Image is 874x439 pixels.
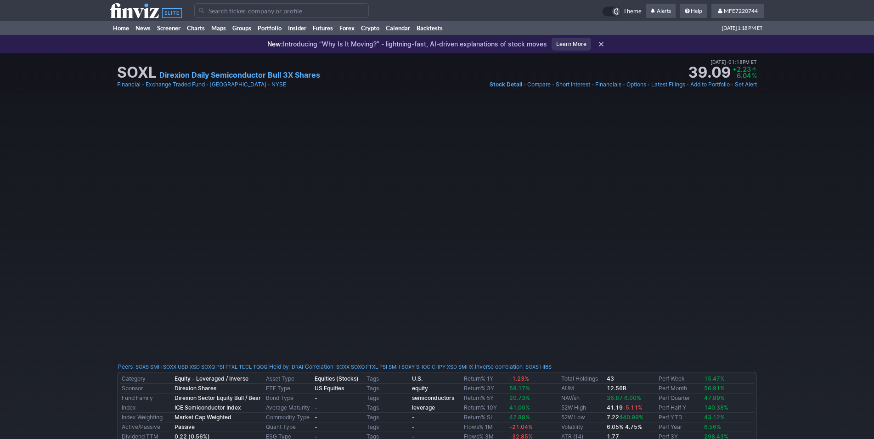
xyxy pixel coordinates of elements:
div: | : [267,362,303,371]
td: Category [120,374,173,384]
a: Stock Detail [490,80,522,89]
small: 6.05% 4.75% [607,423,642,430]
span: New: [267,40,283,48]
td: Return% SI [462,413,507,422]
b: U.S. [412,375,423,382]
a: Groups [229,21,254,35]
td: Active/Passive [120,422,173,432]
span: • [206,80,209,89]
a: SMH [150,362,162,371]
td: Index Weighting [120,413,173,422]
a: SOXQ [351,362,365,371]
td: Tags [365,393,410,403]
a: Latest Filings [651,80,685,89]
a: HIBS [540,362,552,371]
a: SHOC [416,362,430,371]
td: Tags [365,422,410,432]
td: Tags [365,403,410,413]
a: Insider [285,21,310,35]
a: leverage [412,404,435,411]
div: : [118,362,267,371]
span: 56.91% [704,385,725,392]
b: semiconductors [412,394,454,401]
b: Equity - Leveraged / Inverse [175,375,248,382]
span: [DATE] 1:18 PM ET [722,21,762,35]
a: Held by [269,363,289,370]
span: -1.23% [509,375,529,382]
a: Options [626,80,646,89]
td: NAV/sh [559,393,605,403]
a: News [132,21,154,35]
span: +2.23 [733,65,751,73]
span: 140.38% [704,404,728,411]
a: equity [412,385,428,392]
div: | : [303,362,473,371]
a: SMH [389,362,400,371]
a: Compare [527,80,551,89]
td: Quant Type [264,422,313,432]
a: Forex [336,21,358,35]
a: NYSE [271,80,286,89]
td: 52W High [559,403,605,413]
span: 58.17% [509,385,530,392]
a: Correlation [305,363,333,370]
a: Theme [602,6,642,17]
td: Sponsor [120,384,173,393]
b: Market Cap Weighted [175,414,231,421]
span: • [726,58,728,66]
span: Stock Detail [490,81,522,88]
a: XSD [190,362,200,371]
td: Volatility [559,422,605,432]
a: Short Interest [556,80,590,89]
td: Return% 1Y [462,374,507,384]
td: Commodity Type [264,413,313,422]
a: Exchange Traded Fund [146,80,205,89]
strong: 39.09 [688,65,731,80]
a: SMHX [458,362,473,371]
a: Maps [208,21,229,35]
td: 52W Low [559,413,605,422]
a: Backtests [413,21,446,35]
b: 41.19 [607,404,643,411]
span: [DATE] 01:18PM ET [710,58,757,66]
span: 36.87 [607,394,623,401]
span: 42.88% [509,414,530,421]
a: CHPY [432,362,445,371]
span: -5.11% [623,404,643,411]
a: SOXS [525,362,539,371]
b: - [315,394,317,401]
a: SOXS [135,362,149,371]
a: TECL [239,362,252,371]
b: 43 [607,375,614,382]
a: Learn More [552,38,591,51]
a: SOXX [336,362,350,371]
b: - [315,404,317,411]
td: Return% 5Y [462,393,507,403]
span: 15.47% [704,375,725,382]
span: 20.73% [509,394,530,401]
a: Peers [118,363,133,370]
div: | : [473,362,552,371]
span: MFE7220744 [724,7,758,14]
td: AUM [559,384,605,393]
a: FTXL [226,362,237,371]
a: SOXQ [201,362,215,371]
a: Help [680,4,707,18]
span: • [731,80,734,89]
span: 440.99% [619,414,643,421]
b: ICE Semiconductor Index [175,404,241,411]
a: XSD [447,362,457,371]
td: Return% 10Y [462,403,507,413]
span: 41.00% [509,404,530,411]
td: ETF Type [264,384,313,393]
input: Search [194,3,369,18]
a: Inverse correlation [475,363,523,370]
b: Direxion Sector Equity Bull / Bear [175,394,261,401]
td: Bond Type [264,393,313,403]
a: Home [110,21,132,35]
span: Theme [623,6,642,17]
b: - [412,423,415,430]
a: FTXL [366,362,378,371]
b: 7.22 [607,414,643,421]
